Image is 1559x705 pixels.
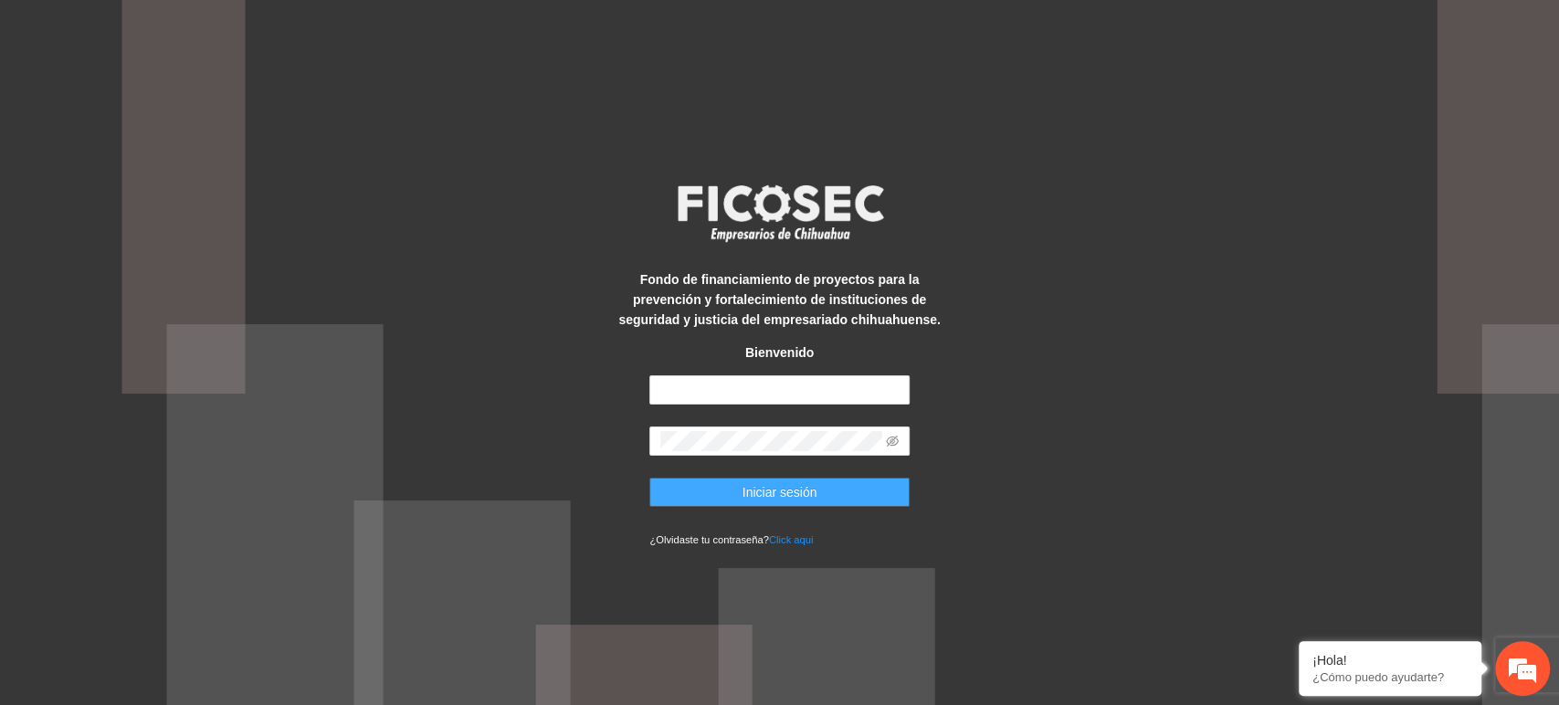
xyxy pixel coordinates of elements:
small: ¿Olvidaste tu contraseña? [649,534,813,545]
span: eye-invisible [886,435,899,447]
textarea: Escriba su mensaje y pulse “Intro” [9,499,348,563]
a: Click aqui [769,534,814,545]
span: Estamos en línea. [106,244,252,428]
div: Chatee con nosotros ahora [95,93,307,117]
button: Iniciar sesión [649,478,910,507]
div: Minimizar ventana de chat en vivo [300,9,343,53]
strong: Bienvenido [745,345,814,360]
img: logo [666,179,894,247]
div: ¡Hola! [1312,653,1468,668]
strong: Fondo de financiamiento de proyectos para la prevención y fortalecimiento de instituciones de seg... [618,272,940,327]
p: ¿Cómo puedo ayudarte? [1312,670,1468,684]
span: Iniciar sesión [743,482,817,502]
